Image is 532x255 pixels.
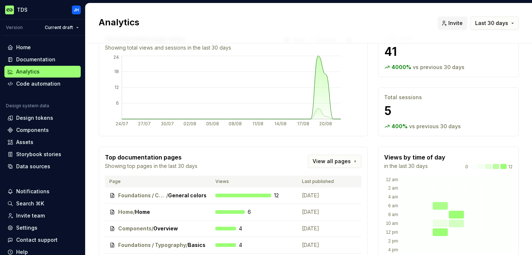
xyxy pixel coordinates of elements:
[384,153,445,162] p: Views by time of day
[16,212,45,219] div: Invite team
[188,241,205,249] span: Basics
[4,210,81,222] a: Invite team
[4,54,81,65] a: Documentation
[168,192,207,199] span: General colors
[16,114,53,122] div: Design tokens
[16,126,49,134] div: Components
[465,164,468,170] p: 0
[118,225,152,232] span: Components
[229,121,242,126] tspan: 08/08
[4,186,81,197] button: Notifications
[5,6,14,14] img: c8550e5c-f519-4da4-be5f-50b4e1e1b59d.png
[41,22,82,33] button: Current draft
[298,176,361,187] th: Last published
[252,121,263,126] tspan: 11/08
[448,19,463,27] span: Invite
[17,6,28,14] div: TDS
[166,192,168,199] span: /
[114,85,119,90] tspan: 12
[16,139,33,146] div: Assets
[4,42,81,53] a: Home
[384,104,513,118] p: 5
[16,68,40,75] div: Analytics
[308,155,361,168] a: View all pages
[248,208,267,216] span: 6
[105,153,197,162] p: Top documentation pages
[118,192,166,199] span: Foundations / Colors
[16,163,50,170] div: Data sources
[4,198,81,209] button: Search ⌘K
[388,212,398,217] text: 8 am
[1,2,84,18] button: TDSJH
[16,80,61,87] div: Code automation
[4,78,81,90] a: Code automation
[116,121,128,126] tspan: 24/07
[4,124,81,136] a: Components
[105,162,197,170] p: Showing top pages in the last 30 days
[302,192,357,199] p: [DATE]
[183,121,196,126] tspan: 02/08
[297,121,309,126] tspan: 17/08
[388,247,398,252] text: 4 pm
[4,136,81,148] a: Assets
[4,222,81,234] a: Settings
[413,64,464,71] p: vs previous 30 days
[16,200,44,207] div: Search ⌘K
[386,221,398,226] text: 10 am
[152,225,153,232] span: /
[475,19,508,27] span: Last 30 days
[45,25,73,30] span: Current draft
[153,225,178,232] span: Overview
[384,44,513,59] p: 41
[105,176,211,187] th: Page
[388,203,398,208] text: 6 am
[465,164,513,170] div: 12
[116,100,119,106] tspan: 6
[274,121,287,126] tspan: 14/08
[386,177,398,182] text: 12 am
[16,188,50,195] div: Notifications
[4,234,81,246] button: Contact support
[4,66,81,78] a: Analytics
[470,17,519,30] button: Last 30 days
[384,94,513,101] p: Total sessions
[388,238,398,244] text: 2 pm
[302,208,357,216] p: [DATE]
[313,158,351,165] span: View all pages
[16,236,58,244] div: Contact support
[302,225,357,232] p: [DATE]
[319,121,332,126] tspan: 20/08
[388,194,398,200] text: 4 am
[135,208,150,216] span: Home
[211,176,298,187] th: Views
[4,161,81,172] a: Data sources
[16,151,61,158] div: Storybook stories
[391,123,408,130] p: 400 %
[114,69,119,74] tspan: 18
[118,208,133,216] span: Home
[239,241,258,249] span: 4
[6,25,23,30] div: Version
[16,44,31,51] div: Home
[384,162,445,170] p: in the last 30 days
[138,121,151,126] tspan: 27/07
[186,241,188,249] span: /
[4,148,81,160] a: Storybook stories
[239,225,258,232] span: 4
[302,241,357,249] p: [DATE]
[105,44,231,51] p: Showing total views and sessions in the last 30 days
[409,123,461,130] p: vs previous 30 days
[118,241,186,249] span: Foundations / Typography
[4,112,81,124] a: Design tokens
[388,186,398,191] text: 2 am
[113,54,119,60] tspan: 24
[386,230,398,235] text: 12 pm
[6,103,49,109] div: Design system data
[274,192,293,199] span: 12
[206,121,219,126] tspan: 05/08
[133,208,135,216] span: /
[74,7,79,13] div: JH
[16,56,55,63] div: Documentation
[16,224,37,231] div: Settings
[161,121,174,126] tspan: 30/07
